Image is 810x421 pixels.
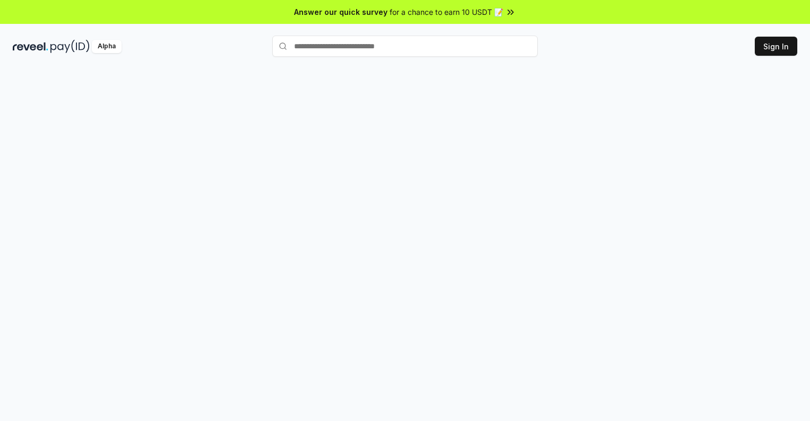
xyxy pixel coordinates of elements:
[755,37,797,56] button: Sign In
[294,6,387,18] span: Answer our quick survey
[13,40,48,53] img: reveel_dark
[50,40,90,53] img: pay_id
[390,6,503,18] span: for a chance to earn 10 USDT 📝
[92,40,122,53] div: Alpha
